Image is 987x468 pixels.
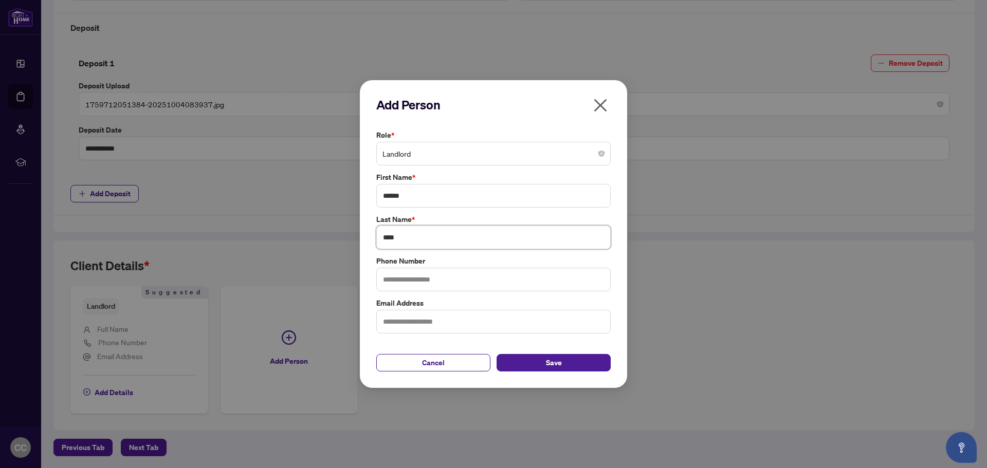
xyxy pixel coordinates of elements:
[422,354,445,371] span: Cancel
[376,172,611,183] label: First Name
[546,354,562,371] span: Save
[946,432,977,463] button: Open asap
[598,151,605,157] span: close-circle
[376,129,611,141] label: Role
[376,354,490,371] button: Cancel
[376,297,611,309] label: Email Address
[376,214,611,225] label: Last Name
[376,97,611,113] h2: Add Person
[497,354,611,371] button: Save
[376,255,611,267] label: Phone Number
[592,97,609,114] span: close
[382,144,605,163] span: Landlord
